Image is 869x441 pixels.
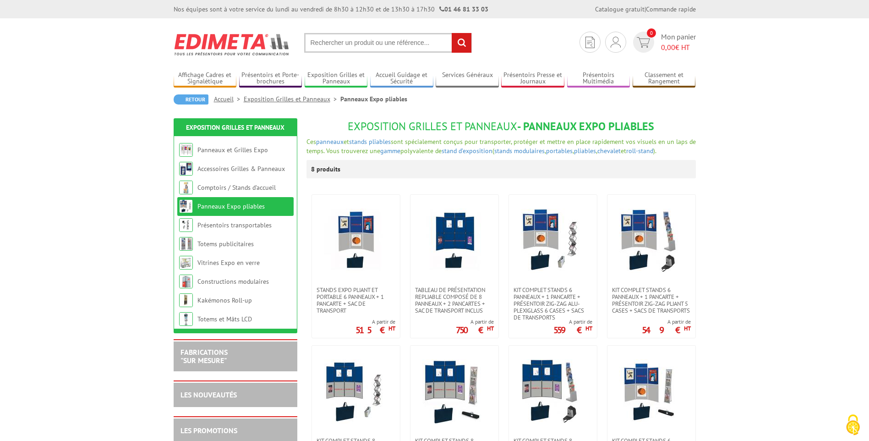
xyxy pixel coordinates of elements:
a: LES PROMOTIONS [180,426,237,435]
a: stand d’exposition [442,147,492,155]
a: TABLEAU DE PRÉSENTATION REPLIABLE COMPOSÉ DE 8 panneaux + 2 pancartes + sac de transport inclus [410,287,498,314]
img: Kit complet stands 8 panneaux + 2 pancartes + présentoir zig-zag alu-plexiglass 6 cases + sacs de... [324,359,388,424]
img: Totems et Mâts LCD [179,312,193,326]
img: Comptoirs / Stands d'accueil [179,181,193,194]
a: Accessoires Grilles & Panneaux [197,165,285,173]
a: Services Généraux [436,71,499,86]
a: Totems et Mâts LCD [197,315,252,323]
a: panneaux [316,138,344,146]
span: ( , , , et ). [492,147,656,155]
span: Ces et [306,138,349,146]
p: 8 produits [311,160,345,178]
div: | [595,5,696,14]
img: Edimeta [174,28,290,61]
sup: HT [487,325,494,332]
span: sont spécialement conçus pour transporter, protéger et mettre en place rapidement vos visuels en ... [306,138,696,155]
span: A partir de [456,318,494,325]
a: roll-stand [626,147,653,155]
span: € HT [661,42,696,53]
a: Présentoirs Multimédia [567,71,630,86]
img: Cookies (fenêtre modale) [842,413,864,436]
a: devis rapide 0 Mon panier 0,00€ HT [631,32,696,53]
img: Kit complet stands 8 panneaux + 1 pancarte + présentoir nylon 4 poches + sacs de transports [422,359,486,424]
a: Panneaux et Grilles Expo [197,146,268,154]
li: Panneaux Expo pliables [340,94,407,104]
span: Stands expo pliant et portable 6 panneaux + 1 pancarte + sac de transport [317,287,395,314]
a: Accueil [214,95,244,103]
span: Kit complet stands 6 panneaux + 1 pancarte + présentoir zig-zag pliant 5 cases + sacs de transports [612,287,691,314]
a: Classement et Rangement [633,71,696,86]
span: Mon panier [661,32,696,53]
img: Kit complet stands 6 panneaux + 1 pancarte + présentoir zig-zag alu-plexiglass 6 cases + sacs de ... [521,209,585,273]
sup: HT [585,325,592,332]
img: Présentoirs transportables [179,218,193,232]
h1: - Panneaux Expo pliables [306,121,696,132]
a: Vitrines Expo en verre [197,259,260,267]
img: devis rapide [637,37,650,48]
img: Kit complet stands 6 panneaux + 1 pancarte + 1 présentoir nylon 4 poches + sacs de transports [619,359,683,424]
img: Stands expo pliant et portable 6 panneaux + 1 pancarte + sac de transport [324,209,388,273]
img: Totems publicitaires [179,237,193,251]
p: 559 € [553,327,592,333]
a: Présentoirs et Porte-brochures [239,71,302,86]
a: Catalogue gratuit [595,5,645,13]
a: Comptoirs / Stands d'accueil [197,183,276,192]
a: LES NOUVEAUTÉS [180,390,237,399]
button: Cookies (fenêtre modale) [837,410,869,441]
img: Kit complet stands 8 panneaux + 2 pancartes + présentoir zig-zag compact 5 cases + sacs de transp... [521,359,585,424]
a: pliables [574,147,596,155]
strong: 01 46 81 33 03 [439,5,488,13]
img: Kit complet stands 6 panneaux + 1 pancarte + présentoir zig-zag pliant 5 cases + sacs de transports [619,209,683,273]
span: A partir de [642,318,691,325]
a: Kakémonos Roll-up [197,296,252,304]
p: 549 € [642,327,691,333]
img: Panneaux et Grilles Expo [179,143,193,157]
span: 0,00 [661,43,675,52]
a: Stands expo pliant et portable 6 panneaux + 1 pancarte + sac de transport [312,287,400,314]
span: A partir de [553,318,592,325]
a: gamme [380,147,400,155]
a: Retour [174,94,208,105]
img: TABLEAU DE PRÉSENTATION REPLIABLE COMPOSÉ DE 8 panneaux + 2 pancartes + sac de transport inclus [422,209,486,273]
a: Kit complet stands 6 panneaux + 1 pancarte + présentoir zig-zag alu-plexiglass 6 cases + sacs de ... [509,287,597,321]
p: 750 € [456,327,494,333]
a: Exposition Grilles et Panneaux [244,95,340,103]
a: Kit complet stands 6 panneaux + 1 pancarte + présentoir zig-zag pliant 5 cases + sacs de transports [607,287,695,314]
input: rechercher [452,33,471,53]
a: Totems publicitaires [197,240,254,248]
img: Vitrines Expo en verre [179,256,193,270]
a: portables [546,147,573,155]
a: Constructions modulaires [197,277,269,286]
a: stands modulaires [494,147,545,155]
a: Commande rapide [646,5,696,13]
a: Exposition Grilles et Panneaux [186,123,284,132]
span: TABLEAU DE PRÉSENTATION REPLIABLE COMPOSÉ DE 8 panneaux + 2 pancartes + sac de transport inclus [415,287,494,314]
a: FABRICATIONS"Sur Mesure" [180,347,228,365]
a: Panneaux Expo pliables [197,202,265,210]
img: devis rapide [585,37,595,48]
div: Nos équipes sont à votre service du lundi au vendredi de 8h30 à 12h30 et de 13h30 à 17h30 [174,5,488,14]
sup: HT [388,325,395,332]
p: 515 € [355,327,395,333]
img: Panneaux Expo pliables [179,199,193,213]
span: 0 [647,28,656,38]
img: Accessoires Grilles & Panneaux [179,162,193,176]
a: Accueil Guidage et Sécurité [370,71,433,86]
input: Rechercher un produit ou une référence... [304,33,472,53]
img: Constructions modulaires [179,275,193,288]
a: Exposition Grilles et Panneaux [305,71,368,86]
span: A partir de [355,318,395,325]
a: chevalet [597,147,621,155]
img: Kakémonos Roll-up [179,293,193,307]
a: Présentoirs transportables [197,221,272,229]
span: Kit complet stands 6 panneaux + 1 pancarte + présentoir zig-zag alu-plexiglass 6 cases + sacs de ... [514,287,592,321]
img: devis rapide [611,37,621,48]
a: stands [349,138,367,146]
a: Affichage Cadres et Signalétique [174,71,237,86]
a: Présentoirs Presse et Journaux [501,71,564,86]
sup: HT [684,325,691,332]
span: Exposition Grilles et Panneaux [348,119,517,133]
a: pliables [369,138,391,146]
